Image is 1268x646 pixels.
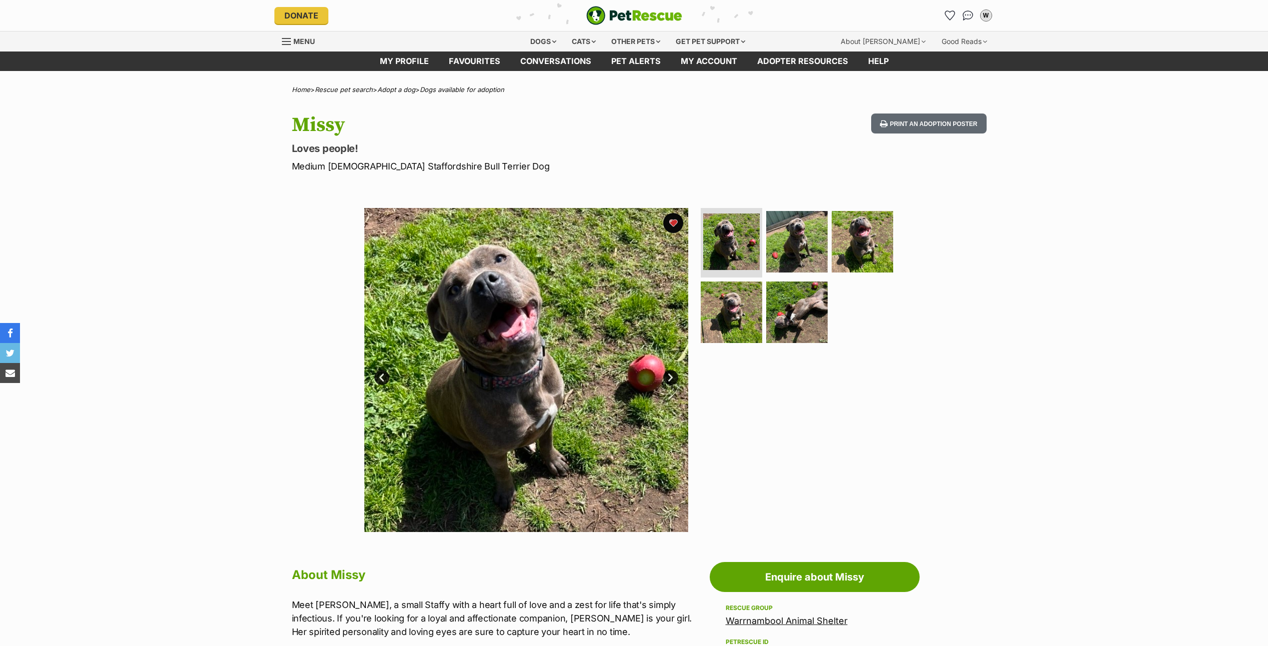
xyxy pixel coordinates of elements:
div: Dogs [523,31,563,51]
button: Print an adoption poster [871,113,986,134]
div: PetRescue ID [726,638,904,646]
a: Home [292,85,310,93]
div: Good Reads [935,31,994,51]
a: Menu [282,31,322,49]
button: My account [978,7,994,23]
a: PetRescue [586,6,682,25]
div: About [PERSON_NAME] [834,31,933,51]
a: Adopter resources [747,51,858,71]
div: W [981,10,991,20]
p: Meet [PERSON_NAME], a small Staffy with a heart full of love and a zest for life that's simply in... [292,598,705,638]
h1: Missy [292,113,715,136]
div: Cats [565,31,603,51]
a: Donate [274,7,328,24]
ul: Account quick links [942,7,994,23]
a: Warrnambool Animal Shelter [726,615,848,626]
img: chat-41dd97257d64d25036548639549fe6c8038ab92f7586957e7f3b1b290dea8141.svg [963,10,973,20]
a: Prev [374,370,389,385]
h2: About Missy [292,564,705,586]
a: Rescue pet search [315,85,373,93]
a: Conversations [960,7,976,23]
img: Photo of Missy [701,281,762,343]
a: Help [858,51,899,71]
img: Photo of Missy [766,281,828,343]
div: > > > [267,86,1002,93]
a: Favourites [942,7,958,23]
a: Next [663,370,678,385]
span: Menu [293,37,315,45]
a: My profile [370,51,439,71]
p: Medium [DEMOGRAPHIC_DATA] Staffordshire Bull Terrier Dog [292,159,715,173]
a: Favourites [439,51,510,71]
a: conversations [510,51,601,71]
button: favourite [663,213,683,233]
p: Loves people! [292,141,715,155]
img: Photo of Missy [832,211,893,272]
a: Enquire about Missy [710,562,920,592]
a: Pet alerts [601,51,671,71]
div: Get pet support [669,31,752,51]
img: Photo of Missy [703,213,760,270]
img: Photo of Missy [766,211,828,272]
div: Other pets [604,31,667,51]
a: My account [671,51,747,71]
img: logo-e224e6f780fb5917bec1dbf3a21bbac754714ae5b6737aabdf751b685950b380.svg [586,6,682,25]
img: Photo of Missy [364,208,688,532]
div: Rescue group [726,604,904,612]
a: Adopt a dog [377,85,415,93]
a: Dogs available for adoption [420,85,504,93]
